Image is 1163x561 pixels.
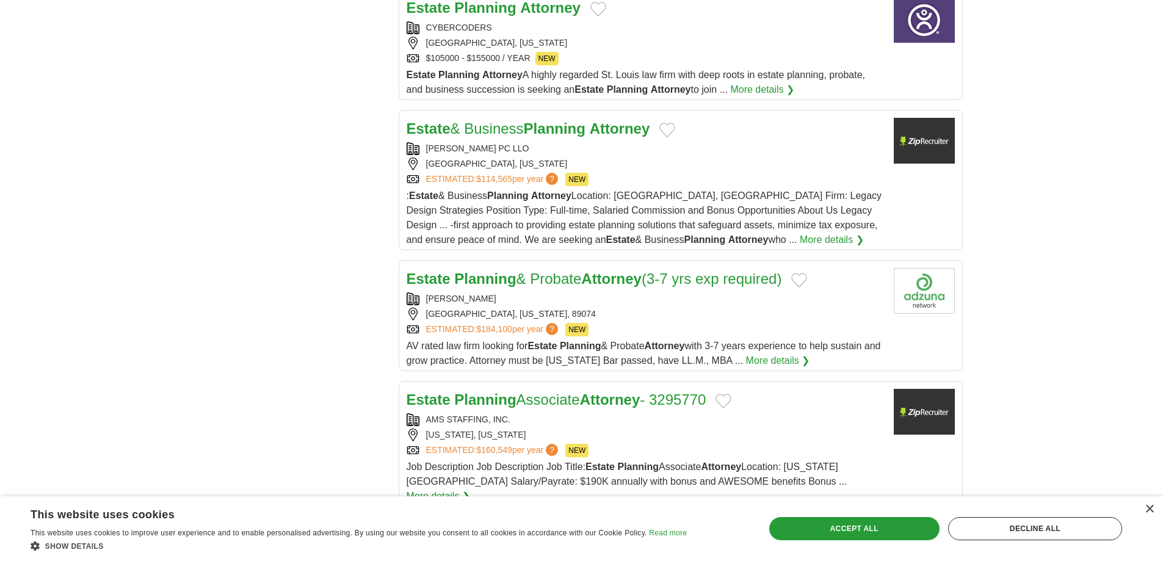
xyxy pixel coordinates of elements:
[407,292,884,305] div: [PERSON_NAME]
[684,234,726,245] strong: Planning
[407,489,471,504] a: More details ❯
[769,517,940,540] div: Accept all
[407,120,650,137] a: Estate& BusinessPlanning Attorney
[409,190,438,201] strong: Estate
[426,173,561,186] a: ESTIMATED:$114,565per year?
[730,82,794,97] a: More details ❯
[31,540,687,552] div: Show details
[606,234,636,245] strong: Estate
[531,190,571,201] strong: Attorney
[546,173,558,185] span: ?
[438,70,480,80] strong: Planning
[574,84,604,95] strong: Estate
[407,270,451,287] strong: Estate
[407,190,882,245] span: : & Business Location: [GEOGRAPHIC_DATA], [GEOGRAPHIC_DATA] Firm: Legacy Design Strategies Positi...
[716,394,731,408] button: Add to favorite jobs
[791,273,807,288] button: Add to favorite jobs
[894,389,955,435] img: Company logo
[728,234,769,245] strong: Attorney
[659,123,675,137] button: Add to favorite jobs
[454,270,516,287] strong: Planning
[476,174,512,184] span: $114,565
[407,52,884,65] div: $105000 - $155000 / YEAR
[581,270,642,287] strong: Attorney
[894,118,955,164] img: Company logo
[617,461,659,472] strong: Planning
[407,391,451,408] strong: Estate
[407,461,847,487] span: Job Description Job Description Job Title: Associate Location: [US_STATE][GEOGRAPHIC_DATA] Salary...
[565,444,589,457] span: NEW
[590,120,650,137] strong: Attorney
[651,84,691,95] strong: Attorney
[482,70,523,80] strong: Attorney
[454,391,516,408] strong: Planning
[31,504,656,522] div: This website uses cookies
[407,429,884,441] div: [US_STATE], [US_STATE]
[894,268,955,314] img: Company logo
[546,444,558,456] span: ?
[701,461,741,472] strong: Attorney
[407,37,884,49] div: [GEOGRAPHIC_DATA], [US_STATE]
[426,23,492,32] a: CYBERCODERS
[580,391,640,408] strong: Attorney
[407,157,884,170] div: [GEOGRAPHIC_DATA], [US_STATE]
[800,233,864,247] a: More details ❯
[546,323,558,335] span: ?
[565,173,589,186] span: NEW
[45,542,104,551] span: Show details
[649,529,687,537] a: Read more, opens a new window
[407,341,881,366] span: AV rated law firm looking for & Probate with 3-7 years experience to help sustain and grow practi...
[476,445,512,455] span: $160,549
[645,341,685,351] strong: Attorney
[407,413,884,426] div: AMS STAFFING, INC.
[560,341,601,351] strong: Planning
[487,190,529,201] strong: Planning
[565,323,589,336] span: NEW
[407,308,884,320] div: [GEOGRAPHIC_DATA], [US_STATE], 89074
[948,517,1122,540] div: Decline all
[407,391,706,408] a: Estate PlanningAssociateAttorney- 3295770
[407,270,782,287] a: Estate Planning& ProbateAttorney(3-7 yrs exp required)
[426,323,561,336] a: ESTIMATED:$184,100per year?
[590,2,606,16] button: Add to favorite jobs
[426,444,561,457] a: ESTIMATED:$160,549per year?
[527,341,557,351] strong: Estate
[407,70,436,80] strong: Estate
[407,70,866,95] span: A highly regarded St. Louis law firm with deep roots in estate planning, probate, and business su...
[31,529,647,537] span: This website uses cookies to improve user experience and to enable personalised advertising. By u...
[535,52,559,65] span: NEW
[524,120,585,137] strong: Planning
[1145,505,1154,514] div: Close
[476,324,512,334] span: $184,100
[607,84,648,95] strong: Planning
[746,353,810,368] a: More details ❯
[407,120,451,137] strong: Estate
[407,142,884,155] div: [PERSON_NAME] PC LLO
[585,461,615,472] strong: Estate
